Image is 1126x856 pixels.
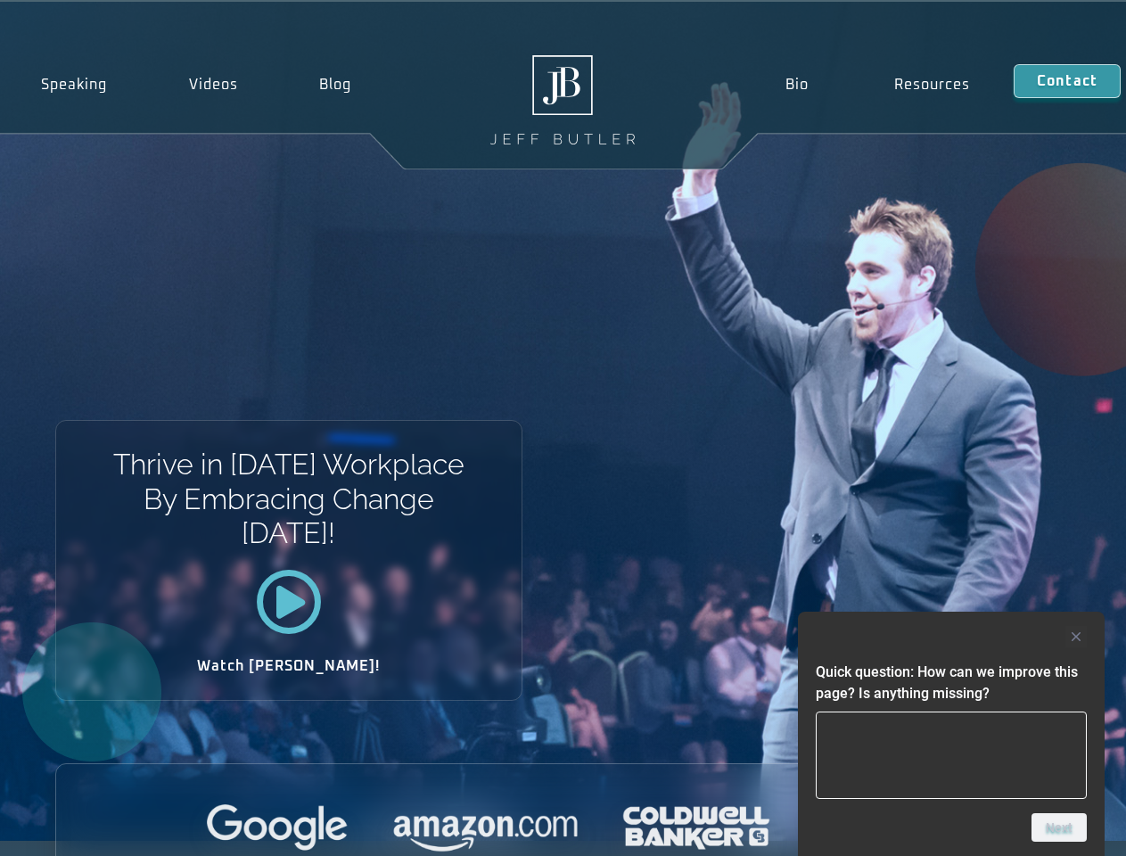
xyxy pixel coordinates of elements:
[119,659,459,673] h2: Watch [PERSON_NAME]!
[1014,64,1121,98] a: Contact
[816,712,1087,799] textarea: Quick question: How can we improve this page? Is anything missing?
[742,64,1013,105] nav: Menu
[816,662,1087,704] h2: Quick question: How can we improve this page? Is anything missing?
[1031,813,1087,842] button: Next question
[1037,74,1097,88] span: Contact
[1065,626,1087,647] button: Hide survey
[148,64,279,105] a: Videos
[851,64,1014,105] a: Resources
[111,448,465,550] h1: Thrive in [DATE] Workplace By Embracing Change [DATE]!
[816,626,1087,842] div: Quick question: How can we improve this page? Is anything missing?
[278,64,392,105] a: Blog
[742,64,851,105] a: Bio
